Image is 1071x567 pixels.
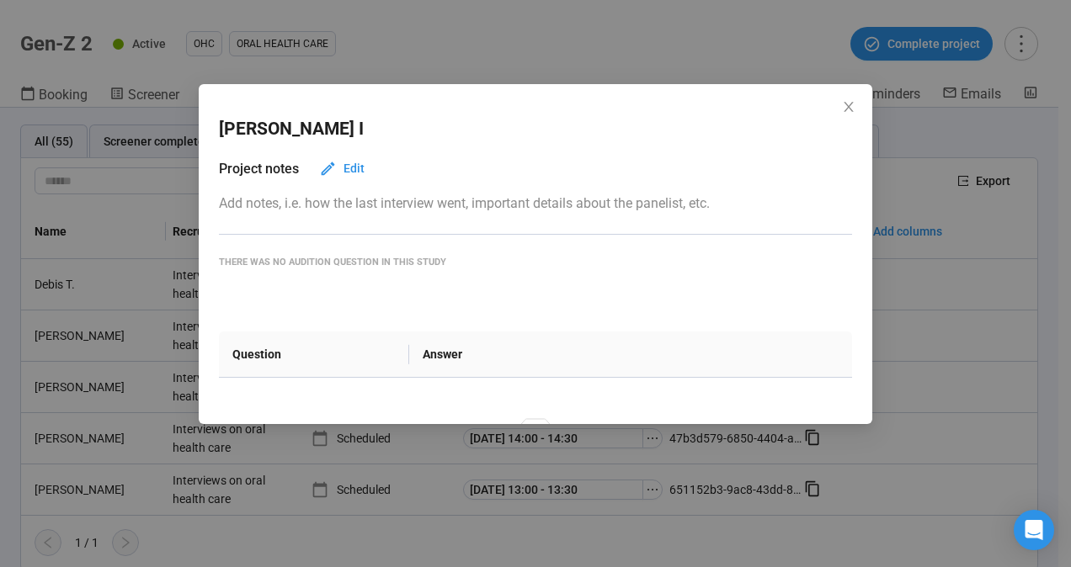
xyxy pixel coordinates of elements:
span: close [842,100,855,114]
h2: [PERSON_NAME] I [219,115,364,143]
span: Edit [344,159,365,178]
div: There was no audition question in this study [219,255,852,269]
button: Edit [306,155,378,182]
button: Close [839,98,858,117]
div: Open Intercom Messenger [1014,510,1054,550]
th: Answer [409,331,852,378]
th: Question [219,331,409,378]
h3: Project notes [219,158,299,179]
p: Add notes, i.e. how the last interview went, important details about the panelist, etc. [219,193,852,214]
